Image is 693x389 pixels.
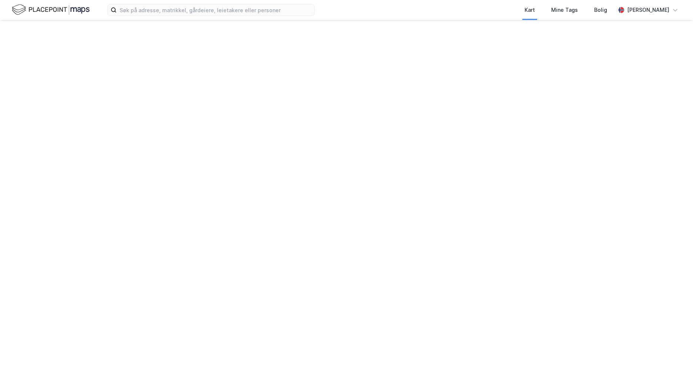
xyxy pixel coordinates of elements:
div: Kart [525,6,535,14]
img: logo.f888ab2527a4732fd821a326f86c7f29.svg [12,3,90,16]
div: Bolig [594,6,607,14]
div: Mine Tags [551,6,578,14]
input: Søk på adresse, matrikkel, gårdeiere, leietakere eller personer [117,4,314,16]
div: [PERSON_NAME] [627,6,669,14]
